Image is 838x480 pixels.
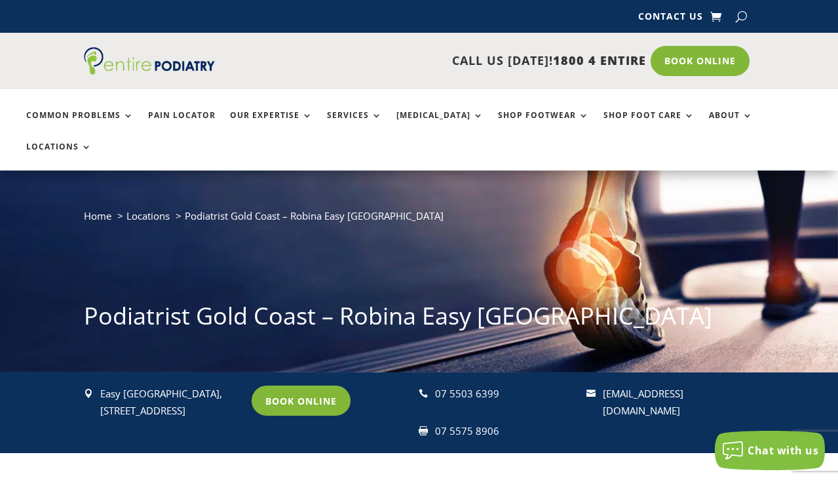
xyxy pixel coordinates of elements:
[709,111,753,139] a: About
[603,111,695,139] a: Shop Foot Care
[230,111,313,139] a: Our Expertise
[419,389,428,398] span: 
[748,443,818,458] span: Chat with us
[235,52,646,70] p: CALL US [DATE]!
[84,209,111,222] a: Home
[435,423,576,440] div: 07 5575 8906
[651,46,750,76] a: Book Online
[84,207,754,234] nav: breadcrumb
[84,64,215,77] a: Entire Podiatry
[252,386,351,416] a: Book Online
[148,111,216,139] a: Pain Locator
[396,111,484,139] a: [MEDICAL_DATA]
[603,387,683,417] a: [EMAIL_ADDRESS][DOMAIN_NAME]
[638,12,703,26] a: Contact Us
[126,209,170,222] a: Locations
[84,389,93,398] span: 
[498,111,589,139] a: Shop Footwear
[100,386,241,419] p: Easy [GEOGRAPHIC_DATA], [STREET_ADDRESS]
[553,52,646,68] span: 1800 4 ENTIRE
[185,209,444,222] span: Podiatrist Gold Coast – Robina Easy [GEOGRAPHIC_DATA]
[84,47,215,75] img: logo (1)
[435,386,576,403] div: 07 5503 6399
[327,111,382,139] a: Services
[715,431,825,470] button: Chat with us
[84,300,754,339] h1: Podiatrist Gold Coast – Robina Easy [GEOGRAPHIC_DATA]
[586,389,596,398] span: 
[419,426,428,435] span: 
[26,111,134,139] a: Common Problems
[26,142,92,170] a: Locations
